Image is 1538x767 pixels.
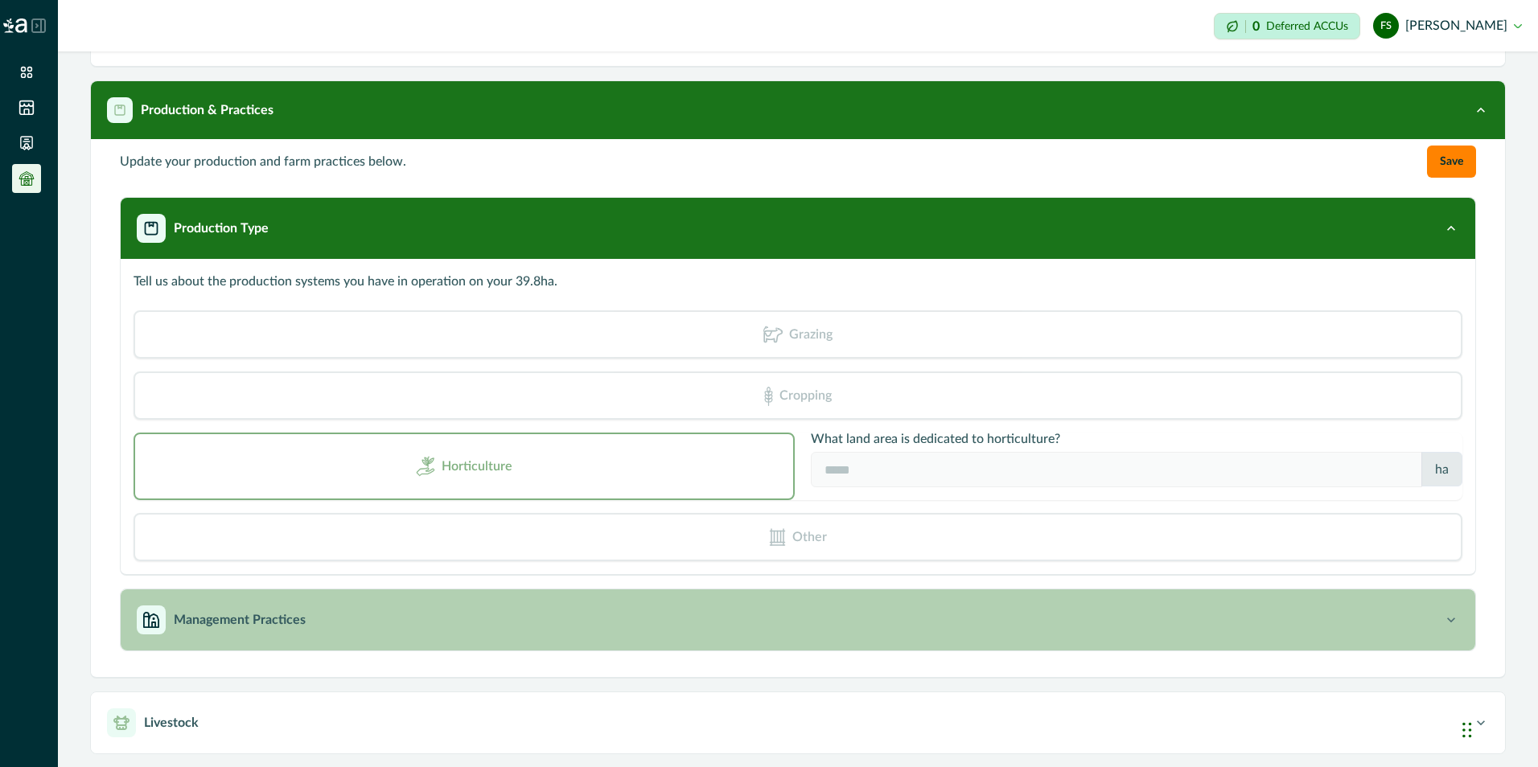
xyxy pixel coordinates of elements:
[144,713,199,732] p: Livestock
[811,433,1462,445] p: What land area is dedicated to horticulture?
[120,152,406,171] p: Update your production and farm practices below.
[779,388,832,404] p: Cropping
[91,139,1505,677] div: Production & Practices
[91,81,1505,139] button: Production & Practices
[121,589,1475,650] button: Management Practices
[1421,452,1462,486] div: ha
[442,459,512,474] p: Horticulture
[789,327,833,342] p: Grazing
[1458,690,1538,767] iframe: Chat Widget
[1427,146,1476,178] button: Save
[1462,706,1472,754] div: Drag
[1266,20,1348,32] p: Deferred ACCUs
[1373,6,1522,45] button: Francesco Serravalle[PERSON_NAME]
[3,18,27,33] img: Logo
[174,219,269,238] p: Production Type
[141,100,273,120] p: Production & Practices
[121,198,1475,259] button: Production Type
[1252,20,1260,33] p: 0
[121,259,1475,574] div: Production Type
[91,692,1505,753] button: Livestock
[792,530,827,545] p: Other
[174,610,306,630] p: Management Practices
[134,272,1462,291] p: Tell us about the production systems you have in operation on your 39.8 ha.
